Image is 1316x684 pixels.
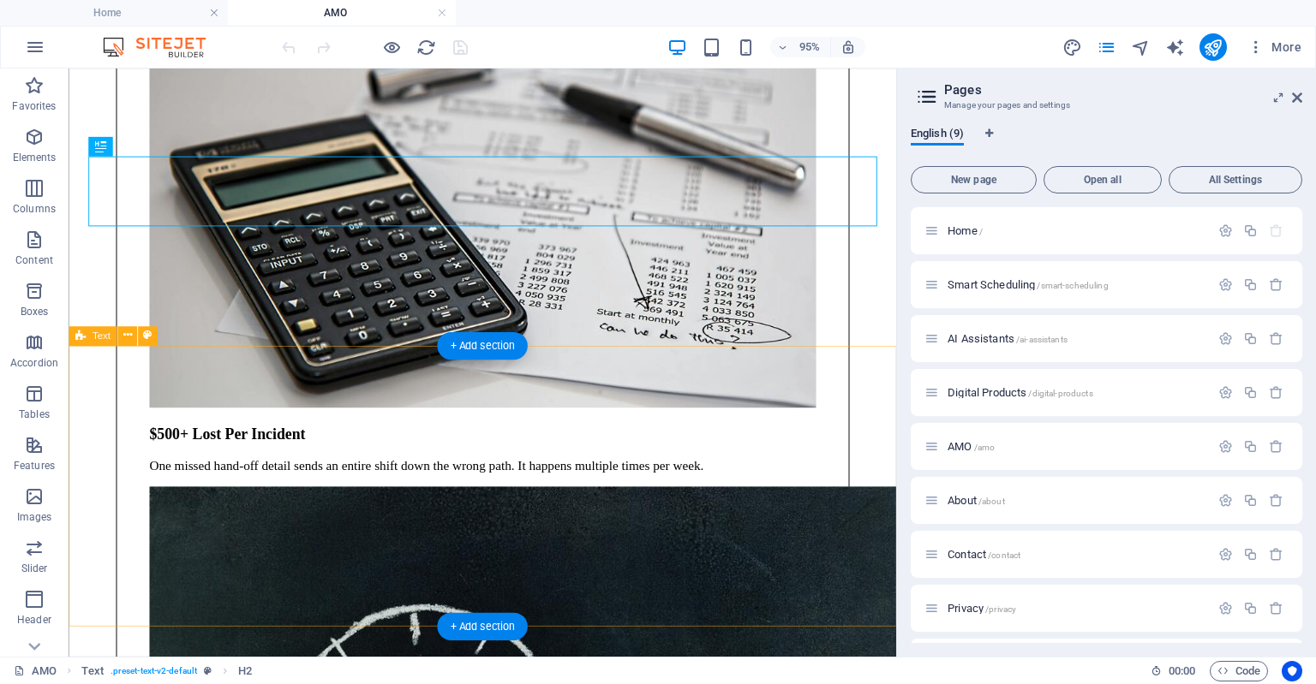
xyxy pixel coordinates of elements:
span: Code [1217,661,1260,681]
span: Click to open page [948,278,1109,291]
button: Open all [1044,166,1162,193]
button: reload [416,37,436,57]
div: Duplicate [1243,277,1258,292]
h6: Session time [1151,661,1196,681]
span: Click to open page [948,602,1016,615]
p: Accordion [10,356,58,370]
i: AI Writer [1165,38,1185,57]
p: Tables [19,407,50,421]
i: On resize automatically adjust zoom level to fit chosen device. [840,39,856,55]
div: Settings [1218,331,1233,346]
div: Duplicate [1243,439,1258,454]
span: : [1181,664,1183,677]
span: English (9) [911,123,964,147]
span: 00 00 [1169,661,1195,681]
span: /about [978,497,1005,506]
div: Settings [1218,385,1233,400]
div: Duplicate [1243,547,1258,562]
div: Privacy/privacy [942,603,1210,614]
div: Duplicate [1243,385,1258,400]
span: All Settings [1176,175,1295,185]
div: Settings [1218,277,1233,292]
span: More [1247,39,1301,56]
p: Favorites [12,99,56,113]
span: Open all [1051,175,1154,185]
span: Click to open page [948,494,1005,507]
i: Design (Ctrl+Alt+Y) [1062,38,1082,57]
div: Remove [1269,331,1283,346]
div: Settings [1218,223,1233,238]
h4: AMO [228,3,456,22]
button: pages [1097,37,1117,57]
button: navigator [1131,37,1151,57]
button: More [1241,33,1308,61]
span: Click to open page [948,332,1068,345]
h6: 95% [796,37,823,57]
div: Home/ [942,225,1210,236]
span: /contact [988,550,1020,560]
span: Click to open page [948,386,1093,399]
button: design [1062,37,1083,57]
span: /privacy [985,604,1016,614]
div: Settings [1218,439,1233,454]
a: Click to cancel selection. Double-click to open Pages [14,661,57,681]
p: Content [15,253,53,267]
div: The startpage cannot be deleted [1269,223,1283,238]
div: Duplicate [1243,331,1258,346]
span: Click to open page [948,440,995,453]
span: /ai-assistants [1016,335,1068,344]
div: Remove [1269,277,1283,292]
div: AI Assistants/ai-assistants [942,333,1210,344]
h2: Pages [944,82,1302,98]
div: Remove [1269,493,1283,508]
div: Remove [1269,547,1283,562]
span: Click to select. Double-click to edit [81,661,103,681]
div: Duplicate [1243,493,1258,508]
i: Pages (Ctrl+Alt+S) [1097,38,1116,57]
p: Elements [13,151,57,164]
span: Click to open page [948,224,983,237]
div: Duplicate [1243,601,1258,616]
div: Language Tabs [911,127,1302,159]
i: Publish [1203,38,1223,57]
span: Click to open page [948,548,1020,561]
span: New page [918,175,1029,185]
span: / [979,227,983,236]
img: Editor Logo [99,37,227,57]
h3: Manage your pages and settings [944,98,1268,113]
span: . preset-text-v2-default [111,661,197,681]
p: Features [14,459,55,473]
p: Images [17,510,52,524]
span: Click to select. Double-click to edit [238,661,252,681]
div: + Add section [437,332,527,360]
i: Reload page [416,38,436,57]
div: AMO/amo [942,441,1210,452]
div: Settings [1218,493,1233,508]
p: Columns [13,202,56,216]
button: publish [1199,33,1227,61]
div: Settings [1218,547,1233,562]
div: Settings [1218,601,1233,616]
button: text_generator [1165,37,1186,57]
nav: breadcrumb [81,661,252,681]
div: Contact/contact [942,549,1210,560]
button: Code [1210,661,1268,681]
button: Usercentrics [1282,661,1302,681]
span: Text [93,331,111,341]
div: Remove [1269,601,1283,616]
div: Duplicate [1243,223,1258,238]
div: Digital Products/digital-products [942,387,1210,398]
span: /amo [974,443,996,452]
span: /digital-products [1028,389,1092,398]
div: About/about [942,495,1210,506]
p: Boxes [21,305,49,318]
p: Slider [21,562,48,575]
i: This element is a customizable preset [204,666,212,675]
button: All Settings [1169,166,1302,193]
div: + Add section [437,613,527,640]
button: Click here to leave preview mode and continue editing [381,37,402,57]
p: Header [17,613,51,627]
div: Smart Scheduling/smart-scheduling [942,279,1210,290]
span: /smart-scheduling [1037,281,1108,290]
div: Remove [1269,439,1283,454]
